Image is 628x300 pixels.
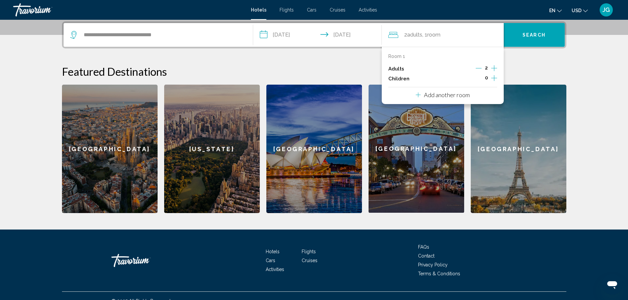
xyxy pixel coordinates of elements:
p: Adults [388,66,404,72]
span: Search [523,33,546,38]
a: Cars [266,258,275,263]
a: Activities [266,267,284,272]
span: Adults [407,32,422,38]
a: Hotels [266,249,280,254]
a: [GEOGRAPHIC_DATA] [266,85,362,213]
a: Contact [418,253,434,259]
p: Room 1 [388,54,405,59]
a: [GEOGRAPHIC_DATA] [471,85,566,213]
span: 2 [485,65,488,70]
a: Terms & Conditions [418,271,460,276]
a: [GEOGRAPHIC_DATA] [369,85,464,213]
iframe: Button to launch messaging window [602,274,623,295]
span: , 1 [422,30,440,40]
span: Room [427,32,440,38]
a: Travorium [13,3,244,16]
a: Cruises [302,258,317,263]
a: FAQs [418,244,429,250]
h2: Featured Destinations [62,65,566,78]
button: Increment adults [491,64,497,74]
span: en [549,8,555,13]
span: USD [572,8,582,13]
a: Travorium [111,251,177,270]
a: Privacy Policy [418,262,448,267]
button: Decrement children [476,75,482,83]
a: Hotels [251,7,266,13]
p: Add another room [424,91,470,98]
button: Travelers: 2 adults, 0 children [382,23,504,47]
span: JG [603,7,610,13]
a: [GEOGRAPHIC_DATA] [62,85,158,213]
button: User Menu [598,3,615,17]
a: Cruises [330,7,345,13]
span: 2 [404,30,422,40]
span: 0 [485,75,488,80]
button: Search [504,23,565,47]
div: Search widget [64,23,565,47]
button: Check-in date: Aug 15, 2025 Check-out date: Aug 17, 2025 [253,23,382,47]
a: Flights [302,249,316,254]
a: Activities [359,7,377,13]
button: Change language [549,6,562,15]
button: Change currency [572,6,588,15]
button: Increment children [491,74,497,84]
a: Flights [280,7,294,13]
button: Add another room [416,87,470,101]
p: Children [388,76,409,82]
button: Decrement adults [476,65,482,73]
a: Cars [307,7,316,13]
a: [US_STATE] [164,85,260,213]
